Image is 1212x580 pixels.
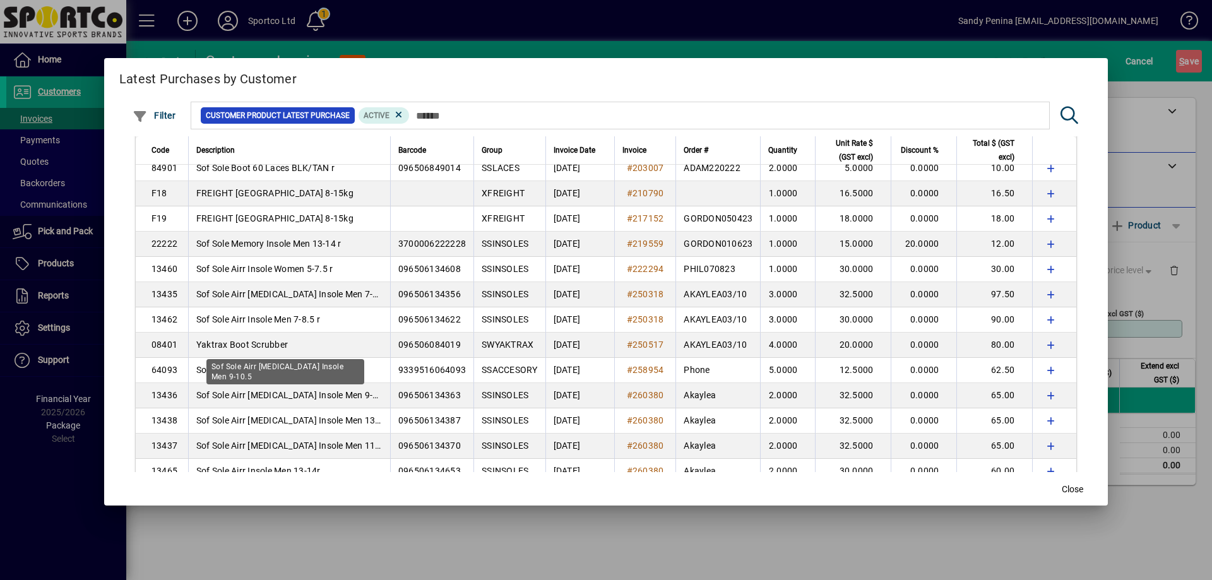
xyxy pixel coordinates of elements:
span: 13460 [151,264,177,274]
span: 203007 [633,163,664,173]
span: 096506134387 [398,415,461,425]
span: SSINSOLES [482,264,528,274]
span: 64093 [151,365,177,375]
td: 3.0000 [760,307,815,333]
span: F18 [151,188,167,198]
span: Sof Sole Airr Insole Men 7-8.5 r [196,314,320,324]
a: #260380 [622,464,668,478]
td: 0.0000 [891,257,956,282]
td: [DATE] [545,358,614,383]
span: Total $ (GST excl) [965,136,1014,164]
td: Akaylea [675,383,760,408]
span: Sof Sole Airr Insole Women 5-7.5 r [196,264,333,274]
span: XFREIGHT [482,188,525,198]
td: 15.0000 [815,232,891,257]
span: Sof Sole Airr [MEDICAL_DATA] Insole Men 11-12.5 [196,441,396,451]
span: Unit Rate $ (GST excl) [823,136,873,164]
td: 5.0000 [815,156,891,181]
td: 2.0000 [760,459,815,484]
div: Quantity [768,143,809,157]
span: FREIGHT [GEOGRAPHIC_DATA] 8-15kg [196,213,353,223]
span: Discount % [901,143,939,157]
td: 60.00 [956,459,1032,484]
span: # [627,415,633,425]
span: 096506084019 [398,340,461,350]
span: 08401 [151,340,177,350]
td: 0.0000 [891,408,956,434]
td: Phone [675,358,760,383]
span: F19 [151,213,167,223]
span: Barcode [398,143,426,157]
a: #250318 [622,287,668,301]
span: Sof Sole Airr [MEDICAL_DATA] Insole Men 7-8.5 [196,289,386,299]
td: 65.00 [956,434,1032,459]
td: 32.5000 [815,383,891,408]
a: #250517 [622,338,668,352]
td: 0.0000 [891,181,956,206]
span: Active [364,111,389,120]
td: 18.00 [956,206,1032,232]
td: Akaylea [675,434,760,459]
td: [DATE] [545,156,614,181]
td: [DATE] [545,383,614,408]
div: Sof Sole Airr [MEDICAL_DATA] Insole Men 9-10.5 [206,359,364,384]
td: 0.0000 [891,156,956,181]
td: 0.0000 [891,206,956,232]
span: # [627,340,633,350]
span: Code [151,143,169,157]
a: #210790 [622,186,668,200]
span: SSINSOLES [482,314,528,324]
a: #260380 [622,388,668,402]
span: Sof Sole Airr Insole Men 13-14r [196,466,321,476]
td: 20.0000 [815,333,891,358]
span: SSLACES [482,163,520,173]
mat-chip: Product Activation Status: Active [359,107,409,124]
td: 12.5000 [815,358,891,383]
span: 84901 [151,163,177,173]
span: 260380 [633,466,664,476]
span: 096506134608 [398,264,461,274]
td: 32.5000 [815,408,891,434]
span: Customer Product Latest Purchase [206,109,350,122]
a: #250318 [622,312,668,326]
a: #219559 [622,237,668,251]
td: 65.00 [956,383,1032,408]
span: 13435 [151,289,177,299]
button: Close [1052,478,1093,500]
span: 096506134363 [398,390,461,400]
div: Invoice Date [554,143,607,157]
span: SSINSOLES [482,415,528,425]
td: AKAYLEA03/10 [675,307,760,333]
span: # [627,188,633,198]
div: Discount % [899,143,950,157]
td: 90.00 [956,307,1032,333]
td: 32.5000 [815,282,891,307]
span: # [627,441,633,451]
span: SSINSOLES [482,289,528,299]
span: # [627,289,633,299]
td: 2.0000 [760,156,815,181]
div: Description [196,143,383,157]
td: 32.5000 [815,434,891,459]
td: [DATE] [545,232,614,257]
td: AKAYLEA03/10 [675,333,760,358]
td: 0.0000 [891,282,956,307]
button: Filter [129,104,179,127]
span: 250318 [633,314,664,324]
span: 096506134370 [398,441,461,451]
span: 260380 [633,441,664,451]
span: Group [482,143,502,157]
a: #217152 [622,211,668,225]
td: 2.0000 [760,383,815,408]
span: Sof Sole Memory Insole Men 13-14 r [196,239,342,249]
span: 219559 [633,239,664,249]
span: 258954 [633,365,664,375]
td: 0.0000 [891,383,956,408]
td: [DATE] [545,408,614,434]
td: [DATE] [545,459,614,484]
td: Akaylea [675,408,760,434]
span: SSINSOLES [482,239,528,249]
span: 096506849014 [398,163,461,173]
td: 1.0000 [760,206,815,232]
td: GORDON050423 [675,206,760,232]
